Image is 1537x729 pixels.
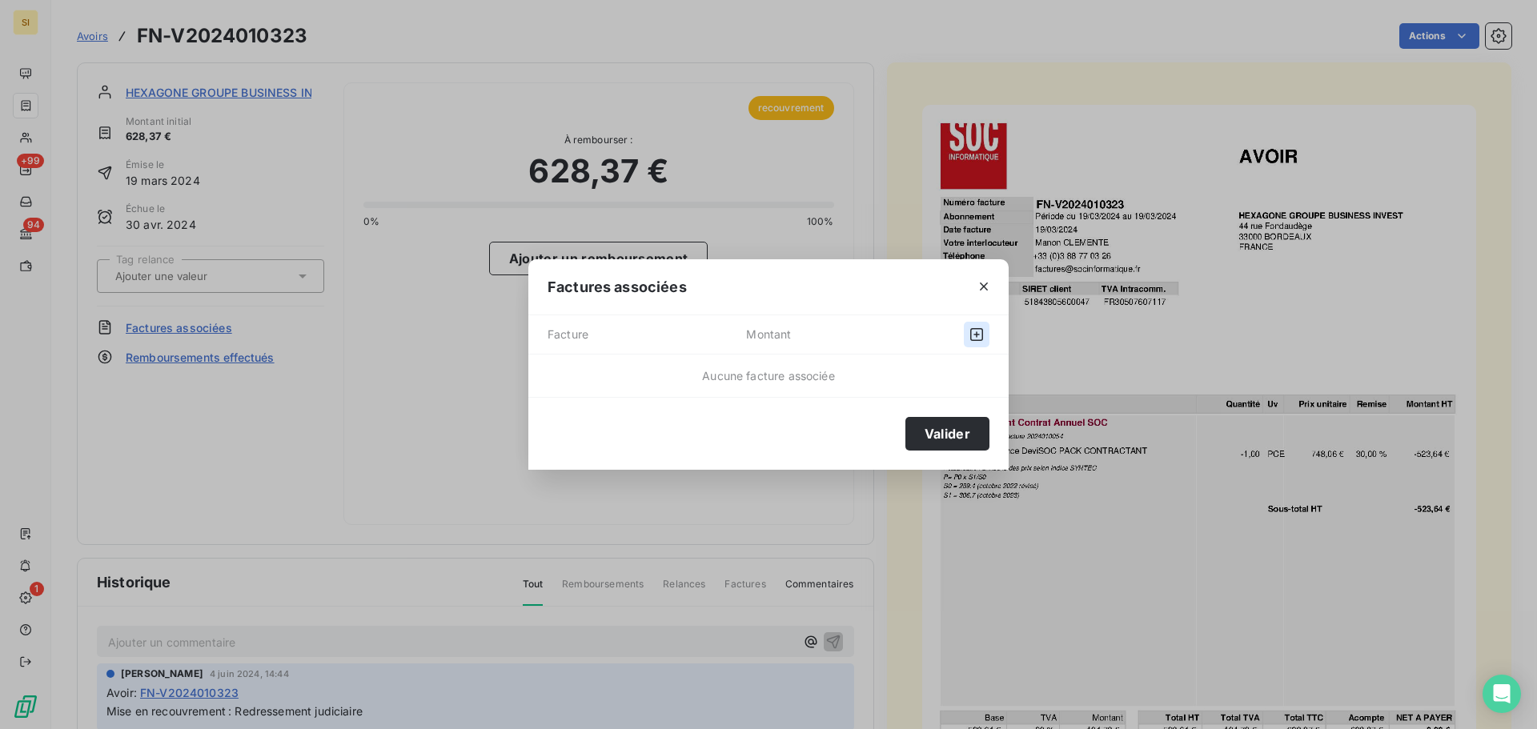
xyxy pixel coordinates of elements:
span: Factures associées [548,276,687,298]
span: Facture [548,322,746,347]
span: Montant [746,322,901,347]
span: Aucune facture associée [702,369,834,383]
div: Open Intercom Messenger [1483,675,1521,713]
button: Valider [905,417,989,451]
